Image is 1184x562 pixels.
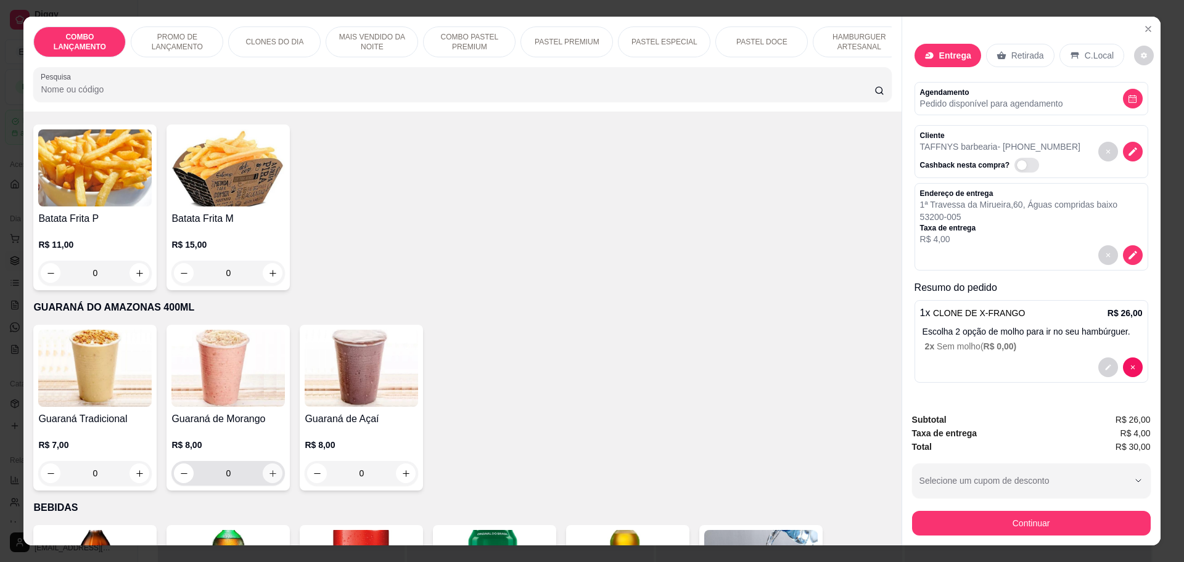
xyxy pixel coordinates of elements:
p: Escolha 2 opção de molho para ir no seu hambúrguer. [923,325,1143,338]
p: GUARANÁ DO AMAZONAS 400ML [33,300,891,315]
strong: Taxa de entrega [912,428,977,438]
h4: Batata Frita P [38,211,152,226]
p: PASTEL PREMIUM [535,37,599,47]
h4: Guaraná Tradicional [38,412,152,426]
p: COMBO LANÇAMENTO [44,32,115,52]
button: decrease-product-quantity [174,463,194,483]
img: product-image [38,330,152,407]
p: Pedido disponível para agendamento [920,97,1063,110]
span: R$ 26,00 [1116,413,1151,426]
p: HAMBURGUER ARTESANAL [823,32,895,52]
p: 1 x [920,306,1026,320]
input: Pesquisa [41,83,874,96]
button: decrease-product-quantity [1123,357,1143,377]
p: Endereço de entrega [920,189,1117,198]
strong: Total [912,442,932,452]
p: COMBO PASTEL PREMIUM [434,32,505,52]
h4: Batata Frita M [171,211,285,226]
p: R$ 4,00 [920,233,1117,245]
p: R$ 8,00 [305,439,418,451]
p: BEBIDAS [33,500,891,515]
img: product-image [171,330,285,407]
button: decrease-product-quantity [1134,46,1154,65]
span: R$ 30,00 [1116,440,1151,454]
p: Cashback nesta compra? [920,160,1009,170]
button: Close [1138,19,1158,39]
button: decrease-product-quantity [307,463,327,483]
p: C.Local [1085,49,1114,62]
p: 53200-005 [920,211,1117,223]
p: Sem molho ( [925,340,1143,352]
button: decrease-product-quantity [1123,89,1143,108]
img: product-image [38,129,152,206]
p: R$ 11,00 [38,238,152,251]
p: 1ª Travessa da Mirueira , 60 , Águas compridas baixo [920,198,1117,211]
button: decrease-product-quantity [1123,245,1143,265]
p: R$ 7,00 [38,439,152,451]
h4: Guaraná de Açaí [305,412,418,426]
p: PASTEL DOCE [736,37,787,47]
button: Continuar [912,511,1151,536]
p: Resumo do pedido [915,280,1148,295]
p: Retirada [1011,49,1044,62]
h4: Guaraná de Morango [171,412,285,426]
strong: Subtotal [912,415,947,425]
p: Cliente [920,131,1080,140]
p: Entrega [939,49,971,62]
p: Agendamento [920,88,1063,97]
button: decrease-product-quantity [1123,142,1143,161]
p: PASTEL ESPECIAL [631,37,697,47]
p: R$ 8,00 [171,439,285,451]
p: CLONES DO DIA [245,37,303,47]
label: Automatic updates [1014,158,1044,173]
p: R$ 26,00 [1108,307,1143,319]
p: TAFFNYS barbearia - [PHONE_NUMBER] [920,140,1080,153]
span: R$ 0,00 ) [984,341,1017,351]
img: product-image [305,330,418,407]
button: decrease-product-quantity [1098,245,1118,265]
button: increase-product-quantity [129,463,149,483]
button: decrease-product-quantity [41,463,60,483]
p: Taxa de entrega [920,223,1117,233]
button: decrease-product-quantity [1098,142,1118,161]
button: decrease-product-quantity [1098,357,1118,377]
p: PROMO DE LANÇAMENTO [141,32,213,52]
span: R$ 4,00 [1120,426,1151,440]
span: CLONE DE X-FRANGO [933,308,1025,318]
img: product-image [171,129,285,206]
button: increase-product-quantity [263,463,282,483]
label: Pesquisa [41,71,75,82]
button: increase-product-quantity [396,463,416,483]
span: 2 x [925,341,937,351]
p: MAIS VENDIDO DA NOITE [336,32,408,52]
button: Selecione um cupom de desconto [912,463,1151,498]
p: R$ 15,00 [171,238,285,251]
